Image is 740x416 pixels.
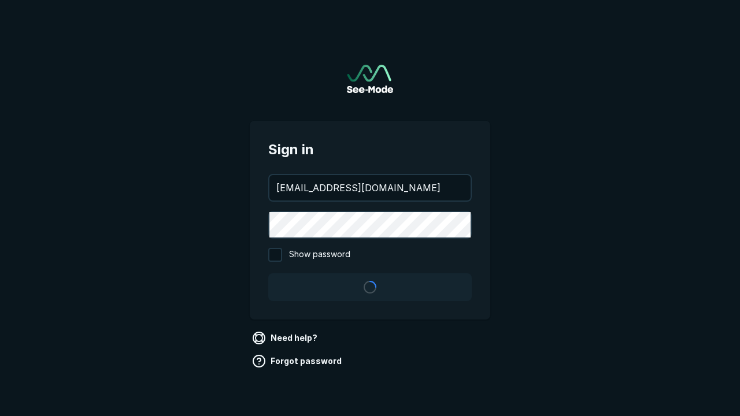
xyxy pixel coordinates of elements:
input: your@email.com [269,175,471,200]
img: See-Mode Logo [347,65,393,93]
span: Sign in [268,139,472,160]
a: Forgot password [250,352,346,370]
a: Go to sign in [347,65,393,93]
a: Need help? [250,329,322,347]
span: Show password [289,248,350,262]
